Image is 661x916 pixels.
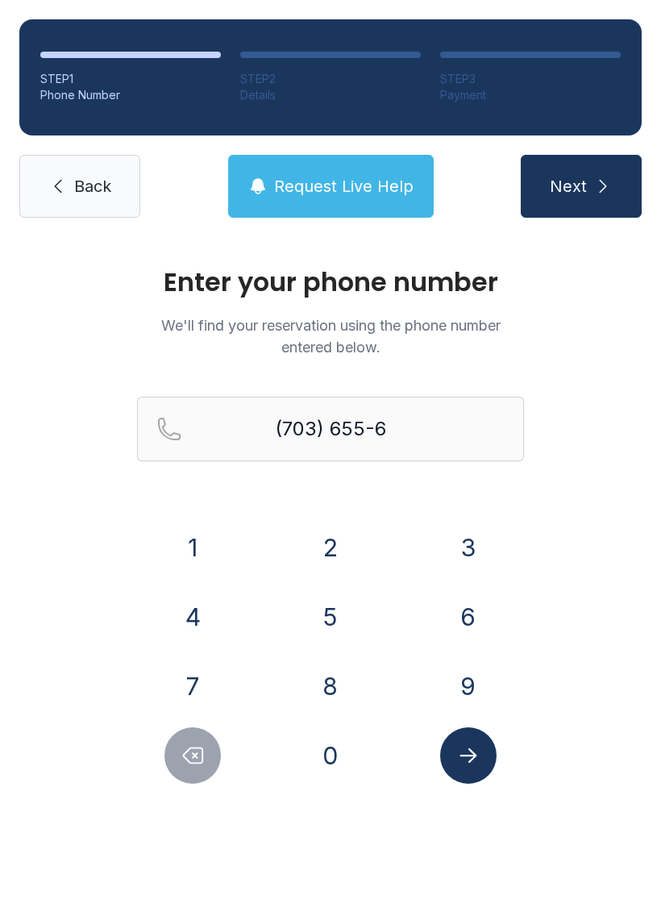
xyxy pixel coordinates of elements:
button: 6 [440,589,497,645]
span: Request Live Help [274,175,414,198]
button: 1 [164,519,221,576]
div: STEP 3 [440,71,621,87]
h1: Enter your phone number [137,269,524,295]
button: Submit lookup form [440,727,497,784]
button: 5 [302,589,359,645]
button: 8 [302,658,359,714]
button: 3 [440,519,497,576]
div: Details [240,87,421,103]
div: Payment [440,87,621,103]
button: 2 [302,519,359,576]
p: We'll find your reservation using the phone number entered below. [137,314,524,358]
input: Reservation phone number [137,397,524,461]
button: 4 [164,589,221,645]
div: Phone Number [40,87,221,103]
div: STEP 1 [40,71,221,87]
span: Back [74,175,111,198]
button: 0 [302,727,359,784]
button: 9 [440,658,497,714]
div: STEP 2 [240,71,421,87]
button: Delete number [164,727,221,784]
button: 7 [164,658,221,714]
span: Next [550,175,587,198]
